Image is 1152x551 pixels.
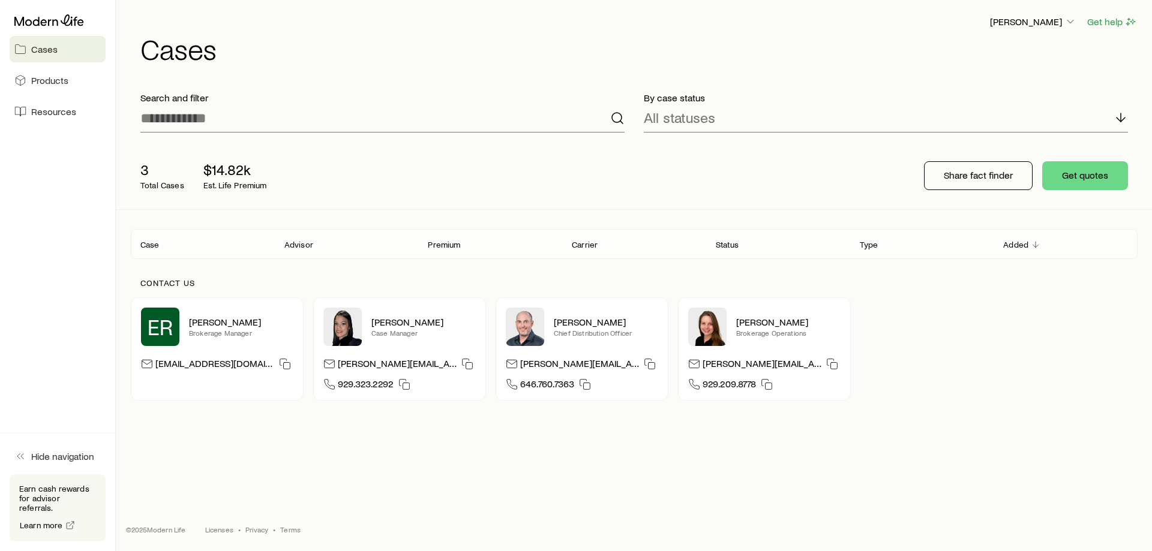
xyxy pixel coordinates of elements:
[140,240,160,249] p: Case
[520,357,639,374] p: [PERSON_NAME][EMAIL_ADDRESS][DOMAIN_NAME]
[140,34,1138,63] h1: Cases
[10,474,106,541] div: Earn cash rewards for advisor referrals.Learn more
[644,92,1128,104] p: By case status
[1042,161,1128,190] button: Get quotes
[10,98,106,125] a: Resources
[703,357,821,374] p: [PERSON_NAME][EMAIL_ADDRESS][DOMAIN_NAME]
[189,328,293,338] p: Brokerage Manager
[203,180,267,190] p: Est. Life Premium
[20,521,63,529] span: Learn more
[428,240,460,249] p: Premium
[280,525,301,534] a: Terms
[944,169,1013,181] p: Share fact finder
[520,378,574,394] span: 646.760.7363
[1003,240,1028,249] p: Added
[203,161,267,178] p: $14.82k
[736,328,841,338] p: Brokerage Operations
[572,240,598,249] p: Carrier
[10,36,106,62] a: Cases
[131,229,1138,259] div: Client cases
[31,106,76,118] span: Resources
[688,308,727,346] img: Ellen Wall
[323,308,362,346] img: Elana Hasten
[189,316,293,328] p: [PERSON_NAME]
[924,161,1033,190] button: Share fact finder
[284,240,313,249] p: Advisor
[703,378,756,394] span: 929.209.8778
[736,316,841,328] p: [PERSON_NAME]
[990,16,1076,28] p: [PERSON_NAME]
[126,525,186,534] p: © 2025 Modern Life
[860,240,878,249] p: Type
[554,316,658,328] p: [PERSON_NAME]
[273,525,275,534] span: •
[205,525,233,534] a: Licenses
[716,240,739,249] p: Status
[140,161,184,178] p: 3
[140,180,184,190] p: Total Cases
[140,92,625,104] p: Search and filter
[1087,15,1138,29] button: Get help
[554,328,658,338] p: Chief Distribution Officer
[31,43,58,55] span: Cases
[31,450,94,462] span: Hide navigation
[155,357,274,374] p: [EMAIL_ADDRESS][DOMAIN_NAME]
[506,308,544,346] img: Dan Pierson
[31,74,68,86] span: Products
[338,357,457,374] p: [PERSON_NAME][EMAIL_ADDRESS][DOMAIN_NAME]
[238,525,241,534] span: •
[644,109,715,126] p: All statuses
[989,15,1077,29] button: [PERSON_NAME]
[338,378,394,394] span: 929.323.2292
[148,315,173,339] span: ER
[245,525,268,534] a: Privacy
[371,328,476,338] p: Case Manager
[10,443,106,469] button: Hide navigation
[10,67,106,94] a: Products
[140,278,1128,288] p: Contact us
[371,316,476,328] p: [PERSON_NAME]
[19,484,96,513] p: Earn cash rewards for advisor referrals.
